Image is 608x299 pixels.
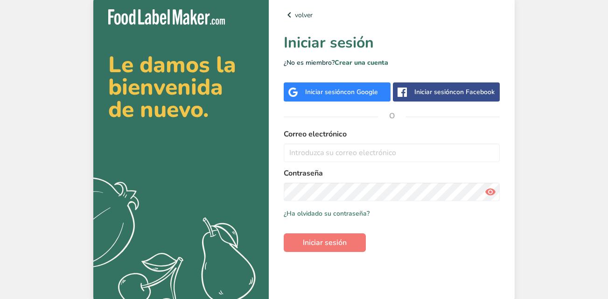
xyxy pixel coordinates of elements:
[108,9,225,25] img: Food Label Maker
[284,32,500,54] h1: Iniciar sesión
[303,237,347,248] span: Iniciar sesión
[284,9,500,20] a: volver
[284,129,500,140] label: Correo electrónico
[305,87,378,97] div: Iniciar sesión
[344,88,378,96] span: con Google
[453,88,495,96] span: con Facebook
[284,58,500,68] p: ¿No es miembro?
[284,143,500,162] input: Introduzca su correo electrónico
[108,54,254,121] h2: Le damos la bienvenida de nuevo.
[284,233,366,252] button: Iniciar sesión
[378,102,406,130] span: O
[335,58,388,67] a: Crear una cuenta
[284,168,500,179] label: Contraseña
[414,87,495,97] div: Iniciar sesión
[284,209,370,218] a: ¿Ha olvidado su contraseña?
